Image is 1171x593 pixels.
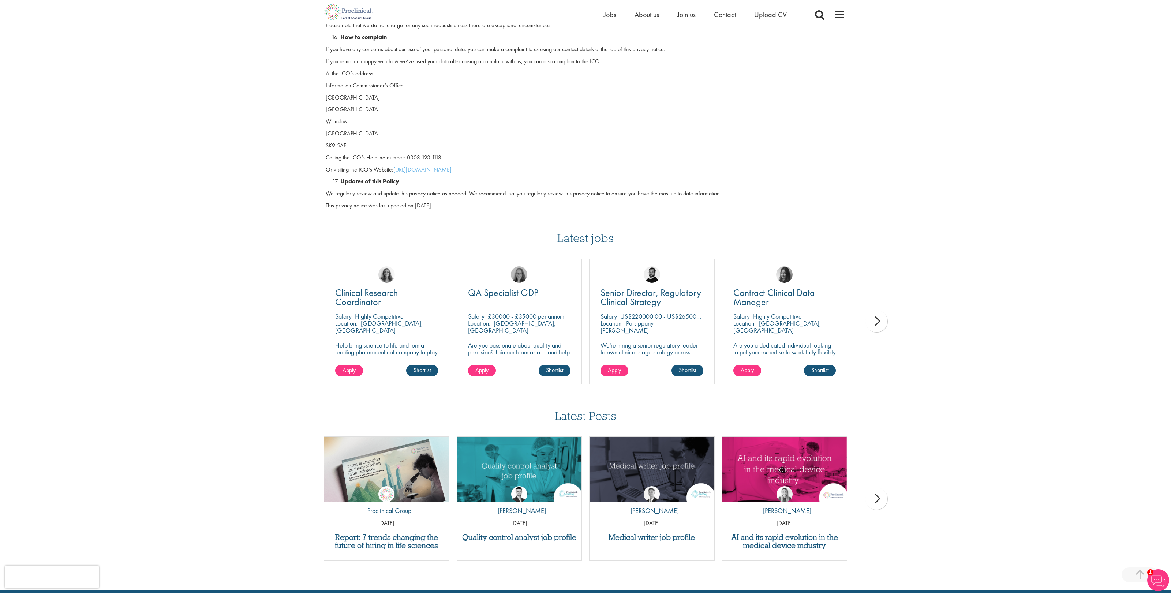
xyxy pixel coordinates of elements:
[593,533,711,541] a: Medical writer job profile
[362,506,411,515] p: Proclinical Group
[590,437,714,502] a: Link to a post
[468,288,571,297] a: QA Specialist GDP
[406,365,438,376] a: Shortlist
[343,366,356,374] span: Apply
[335,288,438,307] a: Clinical Research Coordinator
[644,266,660,283] img: Nick Walker
[733,365,761,376] a: Apply
[326,189,845,198] p: We regularly review and update this privacy notice as needed. We recommend that you regularly rev...
[326,142,845,150] p: SK9 5AF
[625,486,679,519] a: George Watson [PERSON_NAME]
[804,365,836,376] a: Shortlist
[326,166,845,174] p: Or visiting the ICO’s Website:
[608,366,621,374] span: Apply
[601,365,628,376] a: Apply
[671,365,703,376] a: Shortlist
[733,312,750,320] span: Salary
[5,566,99,588] iframe: reCAPTCHA
[733,319,756,327] span: Location:
[468,319,556,334] p: [GEOGRAPHIC_DATA], [GEOGRAPHIC_DATA]
[488,312,564,320] p: £30000 - £35000 per annum
[335,286,398,308] span: Clinical Research Coordinator
[457,437,582,502] a: Link to a post
[557,214,614,249] h3: Latest jobs
[328,533,445,549] a: Report: 7 trends changing the future of hiring in life sciences
[714,10,736,19] span: Contact
[777,486,793,502] img: Hannah Burke
[625,506,679,515] p: [PERSON_NAME]
[865,488,887,510] div: next
[555,410,616,427] h3: Latest Posts
[326,130,845,138] p: [GEOGRAPHIC_DATA]
[335,312,352,320] span: Salary
[461,533,578,541] a: Quality control analyst job profile
[468,319,490,327] span: Location:
[601,288,703,307] a: Senior Director, Regulatory Clinical Strategy
[741,366,754,374] span: Apply
[335,365,363,376] a: Apply
[326,94,845,102] p: [GEOGRAPHIC_DATA]
[324,437,449,502] a: Link to a post
[326,70,845,78] p: At the ICO’s address
[326,202,845,210] p: This privacy notice was last updated on [DATE].
[335,319,358,327] span: Location:
[457,437,582,502] img: quality control analyst job profile
[468,286,538,299] span: QA Specialist GDP
[468,312,485,320] span: Salary
[1147,569,1169,591] img: Chatbot
[733,319,821,334] p: [GEOGRAPHIC_DATA], [GEOGRAPHIC_DATA]
[635,10,659,19] span: About us
[378,486,394,502] img: Proclinical Group
[601,319,663,348] p: Parsippany-[PERSON_NAME][GEOGRAPHIC_DATA], [GEOGRAPHIC_DATA]
[326,21,845,30] p: Please note that we do not charge for any such requests unless there are exceptional circumstances.
[326,117,845,126] p: Wilmslow
[324,437,449,507] img: Proclinical: Life sciences hiring trends report 2025
[601,312,617,320] span: Salary
[457,519,582,528] p: [DATE]
[644,486,660,502] img: George Watson
[393,166,452,173] a: [URL][DOMAIN_NAME]
[590,519,714,528] p: [DATE]
[601,286,701,308] span: Senior Director, Regulatory Clinical Strategy
[601,342,703,363] p: We're hiring a senior regulatory leader to own clinical stage strategy across multiple programs.
[590,437,714,502] img: Medical writer job profile
[722,437,847,502] a: Link to a post
[601,319,623,327] span: Location:
[326,45,845,54] p: If you have any concerns about our use of your personal data, you can make a complaint to us usin...
[326,57,845,66] p: If you remain unhappy with how we’ve used your data after raising a complaint with us, you can al...
[468,342,571,363] p: Are you passionate about quality and precision? Join our team as a … and help ensure top-tier sta...
[776,266,793,283] img: Heidi Hennigan
[326,105,845,114] p: [GEOGRAPHIC_DATA]
[378,266,395,283] img: Jackie Cerchio
[326,82,845,90] p: Information Commissioner’s Office
[355,312,404,320] p: Highly Competitive
[722,519,847,528] p: [DATE]
[753,312,802,320] p: Highly Competitive
[604,10,616,19] a: Jobs
[468,365,496,376] a: Apply
[326,154,845,162] p: Calling the ICO’s Helpline number: 0303 123 1113
[511,486,527,502] img: Joshua Godden
[754,10,787,19] a: Upload CV
[539,365,570,376] a: Shortlist
[492,486,546,519] a: Joshua Godden [PERSON_NAME]
[492,506,546,515] p: [PERSON_NAME]
[475,366,489,374] span: Apply
[726,533,843,549] a: AI and its rapid evolution in the medical device industry
[620,312,801,320] p: US$220000.00 - US$265000 per annum + Highly Competitive Salary
[722,437,847,502] img: AI and Its Impact on the Medical Device Industry | Proclinical
[677,10,696,19] a: Join us
[511,266,527,283] img: Ingrid Aymes
[865,310,887,332] div: next
[324,519,449,528] p: [DATE]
